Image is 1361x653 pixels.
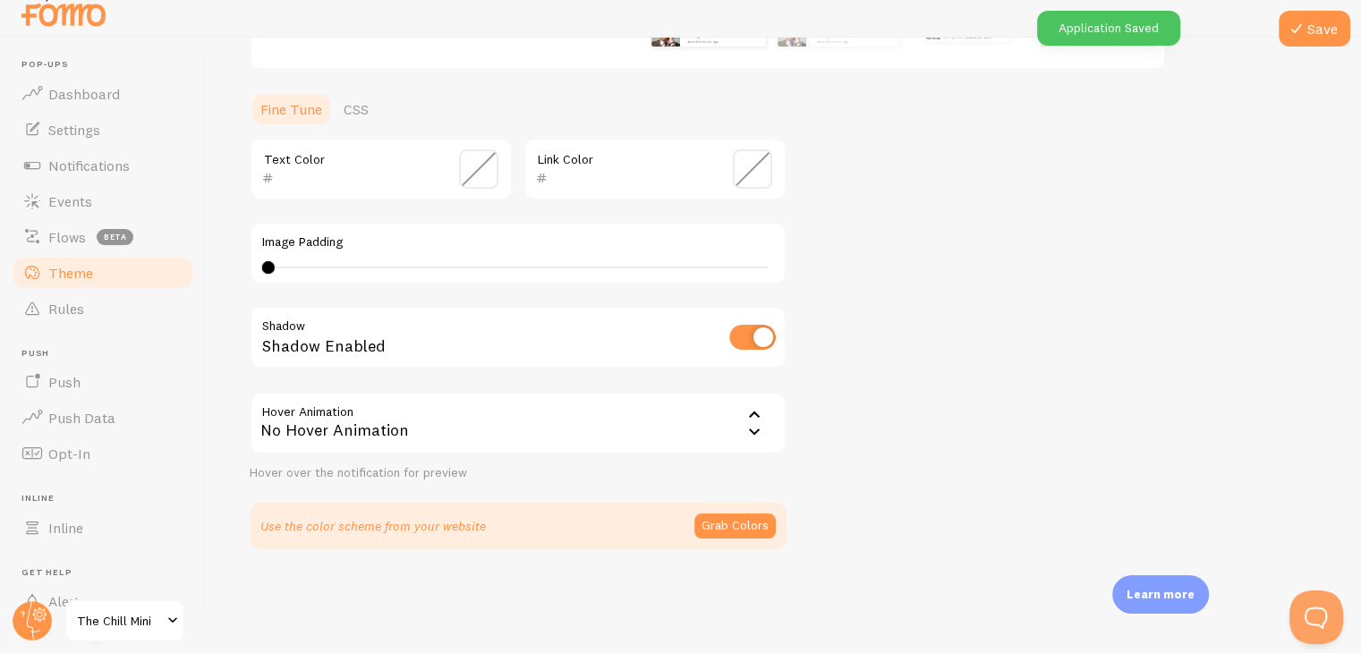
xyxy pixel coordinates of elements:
span: Get Help [21,567,195,579]
a: Push Data [11,400,195,436]
a: Metallica t-shirt [709,32,747,39]
a: Alerts [11,583,195,619]
span: Push [48,373,81,391]
label: Image Padding [262,234,774,250]
span: Flows [48,228,86,246]
div: Application Saved [1037,11,1180,46]
span: Push Data [48,409,115,427]
a: Dashboard [11,76,195,112]
span: Inline [21,493,195,505]
div: Hover over the notification for preview [250,465,787,481]
a: Metallica t-shirt [961,34,991,39]
span: The Chill Mini [77,610,162,632]
a: Theme [11,255,195,291]
a: Settings [11,112,195,148]
div: No Hover Animation [250,392,787,454]
a: Inline [11,510,195,546]
a: Events [11,183,195,219]
span: Opt-In [48,445,90,462]
p: from [GEOGRAPHIC_DATA] just bought a [687,21,759,43]
img: Fomo [651,18,680,47]
span: Events [48,192,92,210]
span: Theme [48,264,93,282]
span: Dashboard [48,85,120,103]
p: from [GEOGRAPHIC_DATA] just bought a [943,22,1003,42]
span: Settings [48,121,100,139]
div: Shadow Enabled [250,306,787,371]
a: Notifications [11,148,195,183]
span: beta [97,229,133,245]
span: Alerts [48,592,87,610]
p: Learn more [1127,586,1195,603]
span: Inline [48,519,83,537]
span: Push [21,348,195,360]
a: Metallica t-shirt [838,32,877,39]
a: Flows beta [11,219,195,255]
small: about 4 minutes ago [687,39,757,43]
span: Rules [48,300,84,318]
span: Pop-ups [21,59,195,71]
a: Fine Tune [250,91,333,127]
a: The Chill Mini [64,599,185,642]
p: from [GEOGRAPHIC_DATA] just bought a [817,21,892,43]
p: Use the color scheme from your website [260,517,486,535]
button: Grab Colors [694,513,776,539]
a: Rules [11,291,195,326]
span: Notifications [48,157,130,174]
iframe: Help Scout Beacon - Open [1289,590,1343,644]
a: Opt-In [11,436,195,471]
small: about 4 minutes ago [817,39,890,43]
a: CSS [333,91,379,127]
a: Push [11,364,195,400]
button: Save [1279,11,1350,47]
img: Fomo [778,18,806,47]
img: Fomo [925,25,940,39]
div: Learn more [1112,575,1209,614]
